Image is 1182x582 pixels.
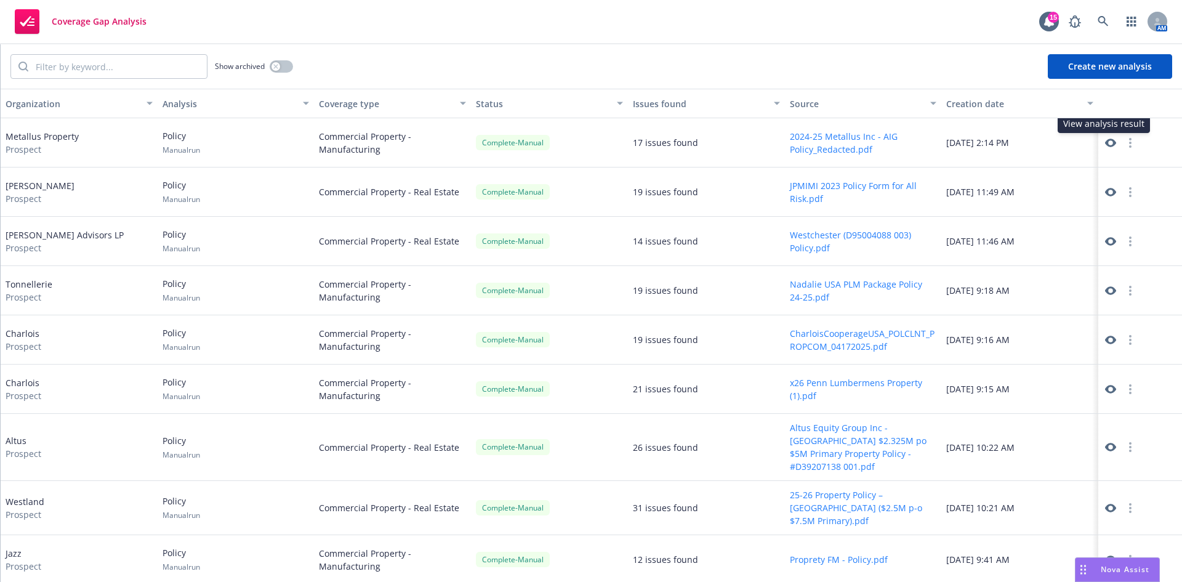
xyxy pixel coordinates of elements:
[1048,12,1059,23] div: 15
[633,501,698,514] div: 31 issues found
[6,376,41,402] div: Charlois
[163,145,200,155] span: Manual run
[163,228,200,254] div: Policy
[18,62,28,71] svg: Search
[476,439,550,455] div: Complete - Manual
[790,376,937,402] button: x26 Penn Lumbermens Property (1).pdf
[163,495,200,520] div: Policy
[163,194,200,204] span: Manual run
[633,553,698,566] div: 12 issues found
[163,376,200,402] div: Policy
[476,97,609,110] div: Status
[941,217,1098,266] div: [DATE] 11:46 AM
[1,89,158,118] button: Organization
[633,441,698,454] div: 26 issues found
[6,447,41,460] span: Prospect
[6,241,124,254] span: Prospect
[52,17,147,26] span: Coverage Gap Analysis
[476,500,550,515] div: Complete - Manual
[163,293,200,303] span: Manual run
[941,266,1098,315] div: [DATE] 9:18 AM
[314,481,471,535] div: Commercial Property - Real Estate
[633,97,766,110] div: Issues found
[163,179,200,204] div: Policy
[941,365,1098,414] div: [DATE] 9:15 AM
[790,553,888,566] button: Proprety FM - Policy.pdf
[163,97,296,110] div: Analysis
[163,434,200,460] div: Policy
[790,488,937,527] button: 25-26 Property Policy – [GEOGRAPHIC_DATA] ($2.5M p-o $7.5M Primary).pdf
[6,547,41,573] div: Jazz
[163,510,200,520] span: Manual run
[941,168,1098,217] div: [DATE] 11:49 AM
[946,97,1080,110] div: Creation date
[163,326,200,352] div: Policy
[6,508,44,521] span: Prospect
[790,327,937,353] button: CharloisCooperageUSA_POLCLNT_PROPCOM_04172025.pdf
[790,421,937,473] button: Altus Equity Group Inc - [GEOGRAPHIC_DATA] $2.325M po $5M Primary Property Policy - #D39207138 00...
[314,118,471,168] div: Commercial Property - Manufacturing
[6,143,79,156] span: Prospect
[1119,9,1144,34] a: Switch app
[790,228,937,254] button: Westchester (D95004088 003) Policy.pdf
[314,315,471,365] div: Commercial Property - Manufacturing
[163,391,200,402] span: Manual run
[6,179,74,205] div: [PERSON_NAME]
[6,291,52,304] span: Prospect
[6,560,41,573] span: Prospect
[941,481,1098,535] div: [DATE] 10:21 AM
[471,89,628,118] button: Status
[158,89,315,118] button: Analysis
[941,118,1098,168] div: [DATE] 2:14 PM
[28,55,207,78] input: Filter by keyword...
[1048,54,1172,79] button: Create new analysis
[476,381,550,397] div: Complete - Manual
[476,184,550,200] div: Complete - Manual
[1063,9,1087,34] a: Report a Bug
[633,235,698,248] div: 14 issues found
[6,434,41,460] div: Altus
[1075,557,1160,582] button: Nova Assist
[6,278,52,304] div: Tonnellerie
[941,414,1098,481] div: [DATE] 10:22 AM
[163,562,200,572] span: Manual run
[6,97,139,110] div: Organization
[163,342,200,352] span: Manual run
[163,243,200,254] span: Manual run
[476,233,550,249] div: Complete - Manual
[319,97,452,110] div: Coverage type
[6,192,74,205] span: Prospect
[6,130,79,156] div: Metallus Property
[314,414,471,481] div: Commercial Property - Real Estate
[1075,558,1091,581] div: Drag to move
[633,382,698,395] div: 21 issues found
[314,266,471,315] div: Commercial Property - Manufacturing
[314,217,471,266] div: Commercial Property - Real Estate
[163,546,200,572] div: Policy
[6,228,124,254] div: [PERSON_NAME] Advisors LP
[633,284,698,297] div: 19 issues found
[6,340,41,353] span: Prospect
[314,89,471,118] button: Coverage type
[163,450,200,460] span: Manual run
[476,283,550,298] div: Complete - Manual
[476,552,550,567] div: Complete - Manual
[10,4,151,39] a: Coverage Gap Analysis
[628,89,785,118] button: Issues found
[790,130,937,156] button: 2024-25 Metallus Inc - AIG Policy_Redacted.pdf
[790,179,937,205] button: JPMIMI 2023 Policy Form for All Risk.pdf
[1091,9,1116,34] a: Search
[6,389,41,402] span: Prospect
[215,61,265,71] span: Show archived
[785,89,942,118] button: Source
[790,97,923,110] div: Source
[163,277,200,303] div: Policy
[633,185,698,198] div: 19 issues found
[941,315,1098,365] div: [DATE] 9:16 AM
[1101,564,1149,575] span: Nova Assist
[314,168,471,217] div: Commercial Property - Real Estate
[6,327,41,353] div: Charlois
[633,136,698,149] div: 17 issues found
[941,89,1098,118] button: Creation date
[633,333,698,346] div: 19 issues found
